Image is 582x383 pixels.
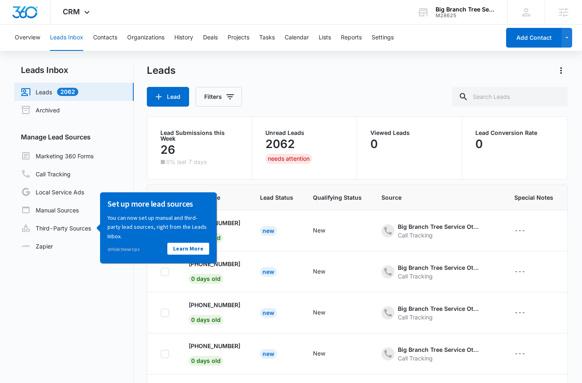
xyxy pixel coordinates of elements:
[313,226,325,235] div: New
[265,137,295,150] p: 2062
[398,272,480,280] div: Call Tracking
[319,25,331,51] button: Lists
[228,25,249,51] button: Projects
[260,267,277,277] div: New
[372,25,394,51] button: Settings
[93,25,117,51] button: Contacts
[514,193,553,202] span: Special Notes
[260,308,277,318] div: New
[147,64,176,77] h1: Leads
[475,137,483,150] p: 0
[514,308,540,318] div: - - Select to Edit Field
[147,87,189,107] button: Lead
[21,205,79,215] a: Manual Sources
[14,132,134,142] h3: Manage Lead Sources
[196,87,242,107] button: Filters
[189,342,240,350] p: [PHONE_NUMBER]
[370,130,449,136] p: Viewed Leads
[260,309,277,316] a: New
[398,222,480,231] div: Big Branch Tree Service Other
[285,25,309,51] button: Calendar
[313,226,340,236] div: - - Select to Edit Field
[398,263,480,272] div: Big Branch Tree Service Other
[514,308,525,318] div: ---
[160,130,239,141] p: Lead Submissions this Week
[14,64,134,76] h2: Leads Inbox
[398,345,480,354] div: Big Branch Tree Service Other
[506,28,561,48] button: Add Contact
[21,151,94,161] a: Marketing 360 Forms
[189,260,240,282] a: [PHONE_NUMBER]0 days old
[63,7,80,16] span: CRM
[398,313,480,321] div: Call Tracking
[313,267,340,277] div: - - Select to Edit Field
[260,226,277,236] div: New
[313,308,325,317] div: New
[260,193,293,202] span: Lead Status
[381,263,495,280] div: - - Select to Edit Field
[313,193,362,202] span: Qualifying Status
[381,304,495,321] div: - - Select to Edit Field
[514,349,525,359] div: ---
[189,274,223,284] span: 0 days old
[381,222,495,239] div: - - Select to Edit Field
[21,87,78,97] a: Leads2062
[313,308,340,318] div: - - Select to Edit Field
[14,21,115,48] p: You can now set up manual and third-party lead sources, right from the Leads Inbox.
[265,130,344,136] p: Unread Leads
[21,187,84,197] a: Local Service Ads
[514,226,525,236] div: ---
[260,349,277,359] div: New
[475,130,554,136] p: Lead Conversion Rate
[313,349,340,359] div: - - Select to Edit Field
[21,242,53,251] a: Zapier
[265,154,312,164] div: needs attention
[398,354,480,362] div: Call Tracking
[203,25,218,51] button: Deals
[313,349,325,358] div: New
[15,25,40,51] button: Overview
[452,87,568,107] input: Search Leads
[21,223,91,233] a: Third-Party Sources
[398,304,480,313] div: Big Branch Tree Service Other
[555,64,568,77] button: Actions
[14,54,17,60] span: ⊘
[436,13,495,18] div: account id
[127,25,164,51] button: Organizations
[514,349,540,359] div: - - Select to Edit Field
[260,350,277,357] a: New
[260,268,277,275] a: New
[436,6,495,13] div: account name
[189,301,240,323] a: [PHONE_NUMBER]0 days old
[514,267,525,277] div: ---
[189,342,240,364] a: [PHONE_NUMBER]0 days old
[14,6,115,17] h3: Set up more lead sources
[381,193,495,202] span: Source
[313,267,325,276] div: New
[174,25,193,51] button: History
[514,267,540,277] div: - - Select to Edit Field
[160,143,175,156] p: 26
[73,50,115,62] a: Learn More
[14,54,46,60] a: Hide these tips
[259,25,275,51] button: Tasks
[370,137,378,150] p: 0
[341,25,362,51] button: Reports
[50,25,83,51] button: Leads Inbox
[381,345,495,362] div: - - Select to Edit Field
[398,231,480,239] div: Call Tracking
[189,356,223,366] span: 0 days old
[166,159,207,165] p: 0% last 7 days
[21,169,71,179] a: Call Tracking
[514,226,540,236] div: - - Select to Edit Field
[189,301,240,309] p: [PHONE_NUMBER]
[260,227,277,234] a: New
[189,315,223,325] span: 0 days old
[21,105,60,115] a: Archived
